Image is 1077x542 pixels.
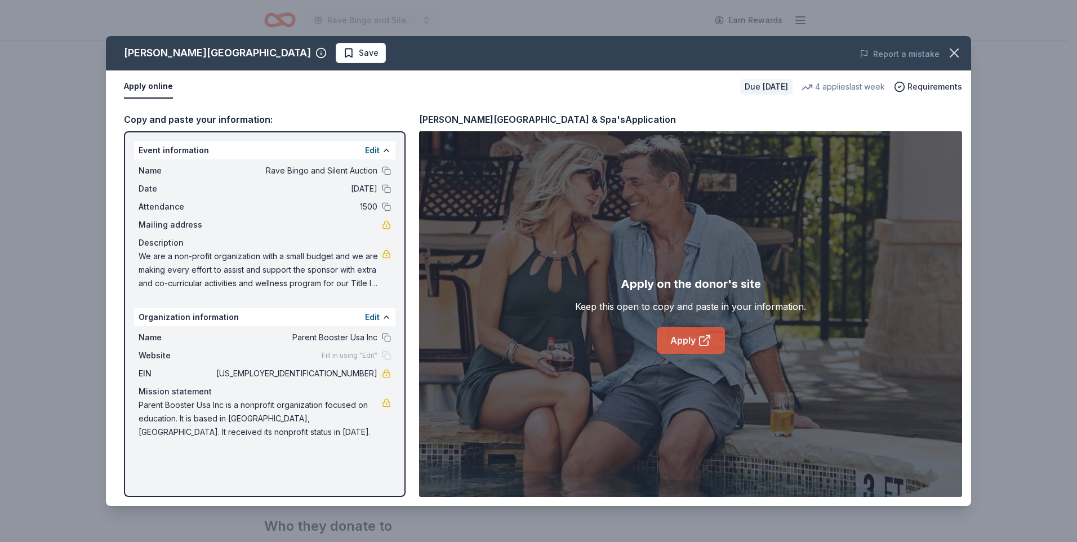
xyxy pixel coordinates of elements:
span: Rave Bingo and Silent Auction [214,164,377,177]
button: Apply online [124,75,173,99]
span: Attendance [139,200,214,214]
div: Due [DATE] [740,79,793,95]
span: [US_EMPLOYER_IDENTIFICATION_NUMBER] [214,367,377,380]
div: Organization information [134,308,395,326]
button: Report a mistake [860,47,940,61]
div: 4 applies last week [802,80,885,94]
span: Website [139,349,214,362]
div: [PERSON_NAME][GEOGRAPHIC_DATA] & Spa's Application [419,112,676,127]
span: Name [139,331,214,344]
button: Requirements [894,80,962,94]
span: Fill in using "Edit" [322,351,377,360]
span: 1500 [214,200,377,214]
span: Mailing address [139,218,214,232]
span: Parent Booster Usa Inc [214,331,377,344]
span: Date [139,182,214,196]
span: EIN [139,367,214,380]
span: Requirements [907,80,962,94]
div: Copy and paste your information: [124,112,406,127]
span: Parent Booster Usa Inc is a nonprofit organization focused on education. It is based in [GEOGRAPH... [139,398,382,439]
button: Edit [365,144,380,157]
span: Name [139,164,214,177]
div: Keep this open to copy and paste in your information. [575,300,806,313]
div: Event information [134,141,395,159]
span: We are a non-profit organization with a small budget and we are making every effort to assist and... [139,250,382,290]
button: Edit [365,310,380,324]
div: Description [139,236,391,250]
button: Save [336,43,386,63]
div: Mission statement [139,385,391,398]
span: Save [359,46,379,60]
span: [DATE] [214,182,377,196]
div: Apply on the donor's site [621,275,761,293]
a: Apply [657,327,725,354]
div: [PERSON_NAME][GEOGRAPHIC_DATA] [124,44,311,62]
